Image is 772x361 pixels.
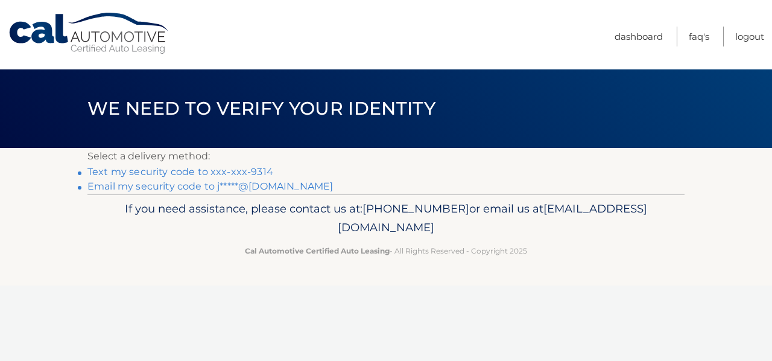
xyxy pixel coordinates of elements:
[95,199,677,238] p: If you need assistance, please contact us at: or email us at
[689,27,709,46] a: FAQ's
[362,202,469,216] span: [PHONE_NUMBER]
[87,180,333,192] a: Email my security code to j*****@[DOMAIN_NAME]
[87,97,435,120] span: We need to verify your identity
[615,27,663,46] a: Dashboard
[245,246,390,255] strong: Cal Automotive Certified Auto Leasing
[87,148,685,165] p: Select a delivery method:
[87,166,273,177] a: Text my security code to xxx-xxx-9314
[8,12,171,55] a: Cal Automotive
[95,244,677,257] p: - All Rights Reserved - Copyright 2025
[735,27,764,46] a: Logout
